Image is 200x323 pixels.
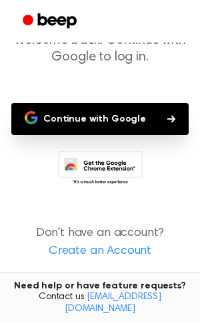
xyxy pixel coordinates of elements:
[11,33,189,66] p: Welcome back! Continue with Google to log in.
[11,225,189,261] p: Don't have an account?
[11,103,189,135] button: Continue with Google
[13,9,89,35] a: Beep
[8,292,192,315] span: Contact us
[13,243,187,261] a: Create an Account
[65,292,161,314] a: [EMAIL_ADDRESS][DOMAIN_NAME]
